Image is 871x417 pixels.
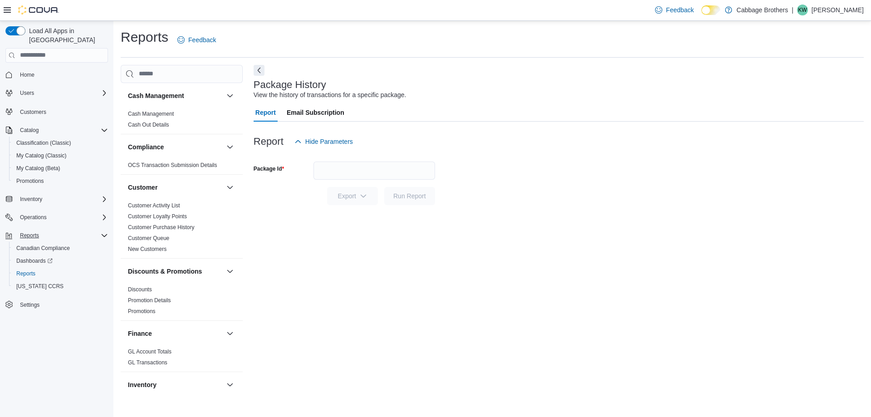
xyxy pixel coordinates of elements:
button: Users [16,88,38,98]
a: OCS Transaction Submission Details [128,162,217,168]
button: Operations [2,211,112,224]
span: My Catalog (Beta) [13,163,108,174]
h1: Reports [121,28,168,46]
a: Feedback [651,1,697,19]
button: My Catalog (Beta) [9,162,112,175]
a: Dashboards [9,255,112,267]
span: Operations [20,214,47,221]
span: Customer Purchase History [128,224,195,231]
button: Cash Management [128,91,223,100]
a: New Customers [128,246,166,252]
a: Promotion Details [128,297,171,304]
h3: Customer [128,183,157,192]
button: Discounts & Promotions [225,266,235,277]
div: Cash Management [121,108,243,134]
a: Cash Management [128,111,174,117]
p: Cabbage Brothers [737,5,788,15]
a: Canadian Compliance [13,243,73,254]
a: Discounts [128,286,152,293]
a: Customer Loyalty Points [128,213,187,220]
span: My Catalog (Classic) [16,152,67,159]
span: Inventory [16,194,108,205]
h3: Package History [254,79,326,90]
span: Users [20,89,34,97]
span: Load All Apps in [GEOGRAPHIC_DATA] [25,26,108,44]
button: Compliance [225,142,235,152]
button: Reports [16,230,43,241]
span: Feedback [188,35,216,44]
span: Classification (Classic) [13,137,108,148]
div: Discounts & Promotions [121,284,243,320]
a: Home [16,69,38,80]
span: Run Report [393,191,426,201]
span: Reports [16,270,35,277]
h3: Discounts & Promotions [128,267,202,276]
span: Promotions [16,177,44,185]
span: Canadian Compliance [13,243,108,254]
span: Classification (Classic) [16,139,71,147]
span: Cash Out Details [128,121,169,128]
button: Cash Management [225,90,235,101]
button: Inventory [128,380,223,389]
button: Export [327,187,378,205]
span: Inventory [20,196,42,203]
input: Dark Mode [701,5,720,15]
button: Catalog [2,124,112,137]
span: Email Subscription [287,103,344,122]
a: Promotions [13,176,48,186]
span: Washington CCRS [13,281,108,292]
h3: Compliance [128,142,164,152]
span: Customer Queue [128,235,169,242]
nav: Complex example [5,64,108,335]
button: Classification (Classic) [9,137,112,149]
div: Kesia Wood [797,5,808,15]
span: Home [20,71,34,78]
a: Customers [16,107,50,118]
span: Customers [20,108,46,116]
button: Catalog [16,125,42,136]
button: Hide Parameters [291,132,357,151]
a: My Catalog (Beta) [13,163,64,174]
span: Settings [16,299,108,310]
button: Operations [16,212,50,223]
button: Inventory [16,194,46,205]
a: [US_STATE] CCRS [13,281,67,292]
h3: Cash Management [128,91,184,100]
p: | [792,5,793,15]
button: My Catalog (Classic) [9,149,112,162]
span: Catalog [20,127,39,134]
button: Run Report [384,187,435,205]
span: Reports [13,268,108,279]
img: Cova [18,5,59,15]
button: Reports [2,229,112,242]
span: Customers [16,106,108,117]
span: My Catalog (Beta) [16,165,60,172]
label: Package Id [254,165,284,172]
a: GL Account Totals [128,348,171,355]
span: My Catalog (Classic) [13,150,108,161]
span: Hide Parameters [305,137,353,146]
button: Discounts & Promotions [128,267,223,276]
span: GL Transactions [128,359,167,366]
span: Export [333,187,372,205]
p: [PERSON_NAME] [812,5,864,15]
span: Users [16,88,108,98]
div: Finance [121,346,243,372]
button: Reports [9,267,112,280]
a: Feedback [174,31,220,49]
button: Inventory [2,193,112,206]
span: Canadian Compliance [16,245,70,252]
a: Promotions [128,308,156,314]
a: Settings [16,299,43,310]
h3: Inventory [128,380,157,389]
button: Promotions [9,175,112,187]
a: Dashboards [13,255,56,266]
span: Promotions [13,176,108,186]
span: Customer Activity List [128,202,180,209]
span: Reports [20,232,39,239]
div: Compliance [121,160,243,174]
a: My Catalog (Classic) [13,150,70,161]
span: New Customers [128,245,166,253]
h3: Finance [128,329,152,338]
